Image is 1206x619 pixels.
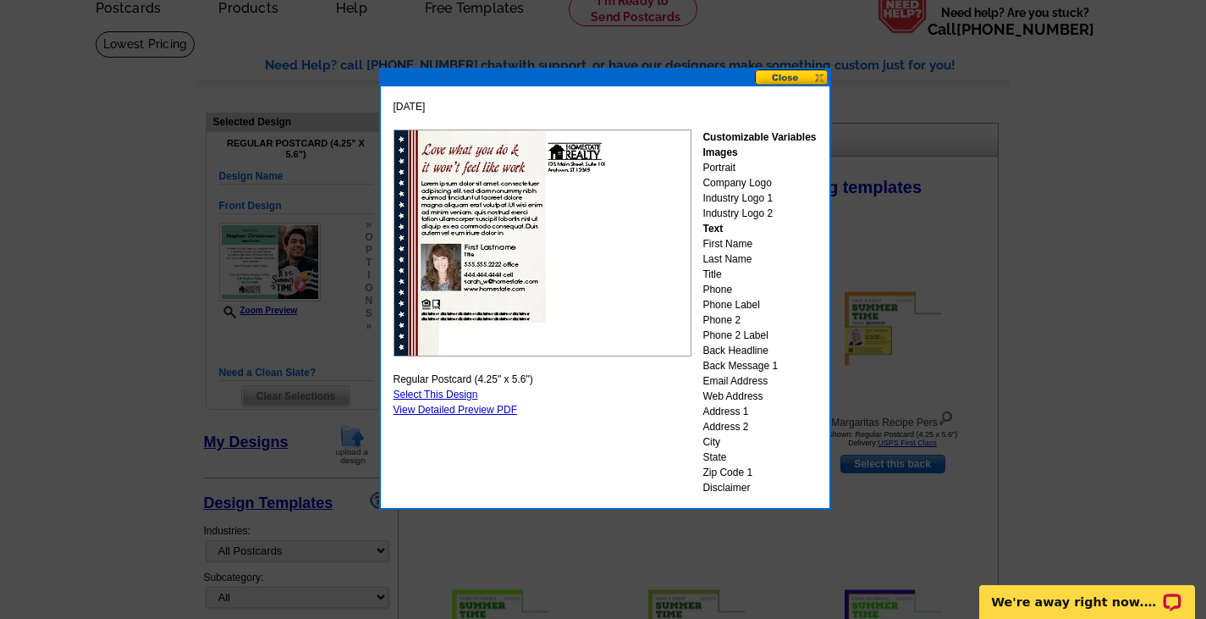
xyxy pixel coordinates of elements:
div: Portrait Company Logo Industry Logo 1 Industry Logo 2 First Name Last Name Title Phone Phone Labe... [702,130,816,495]
iframe: LiveChat chat widget [968,566,1206,619]
a: Select This Design [394,389,478,401]
span: Regular Postcard (4.25" x 5.6") [394,372,533,387]
a: View Detailed Preview PDF [394,404,518,416]
strong: Images [702,146,737,158]
span: [DATE] [394,99,426,114]
img: GENPRB_LaborDay_Sample.jpg [394,130,691,356]
strong: Customizable Variables [702,131,816,143]
strong: Text [702,223,723,235]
